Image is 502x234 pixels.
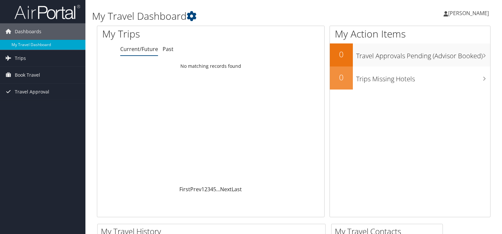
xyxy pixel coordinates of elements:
[207,186,210,193] a: 3
[210,186,213,193] a: 4
[356,71,490,84] h3: Trips Missing Hotels
[330,49,353,60] h2: 0
[15,84,49,100] span: Travel Approval
[330,43,490,66] a: 0Travel Approvals Pending (Advisor Booked)
[190,186,201,193] a: Prev
[201,186,204,193] a: 1
[232,186,242,193] a: Last
[120,45,158,53] a: Current/Future
[356,48,490,61] h3: Travel Approvals Pending (Advisor Booked)
[330,72,353,83] h2: 0
[330,27,490,41] h1: My Action Items
[15,50,26,66] span: Trips
[330,66,490,90] a: 0Trips Missing Hotels
[179,186,190,193] a: First
[220,186,232,193] a: Next
[448,10,489,17] span: [PERSON_NAME]
[204,186,207,193] a: 2
[15,23,41,40] span: Dashboards
[92,9,361,23] h1: My Travel Dashboard
[163,45,173,53] a: Past
[216,186,220,193] span: …
[97,60,324,72] td: No matching records found
[102,27,225,41] h1: My Trips
[14,4,80,20] img: airportal-logo.png
[213,186,216,193] a: 5
[444,3,495,23] a: [PERSON_NAME]
[15,67,40,83] span: Book Travel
